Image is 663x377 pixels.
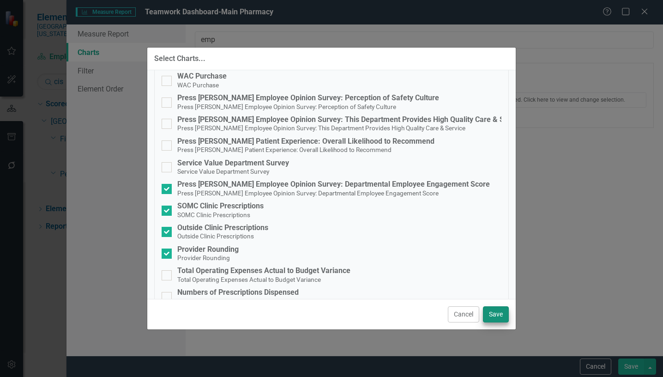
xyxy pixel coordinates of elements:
[177,298,281,305] small: Numbers of Prescriptions Dispensed
[177,267,350,275] div: Total Operating Expenses Actual to Budget Variance
[177,146,392,153] small: Press [PERSON_NAME] Patient Experience: Overall Likelihood to Recommend
[177,103,396,110] small: Press [PERSON_NAME] Employee Opinion Survey: Perception of Safety Culture
[177,224,268,232] div: Outside Clinic Prescriptions
[177,180,490,188] div: Press [PERSON_NAME] Employee Opinion Survey: Departmental Employee Engagement Score
[177,211,250,219] small: SOMC Clinic Prescriptions
[177,232,254,240] small: Outside Clinic Prescriptions
[177,81,219,89] small: WAC Purchase
[177,124,465,132] small: Press [PERSON_NAME] Employee Opinion Survey: This Department Provides High Quality Care & Service
[177,116,524,124] div: Press [PERSON_NAME] Employee Opinion Survey: This Department Provides High Quality Care & Service
[177,288,299,297] div: Numbers of Prescriptions Dispensed
[177,254,230,261] small: Provider Rounding
[177,245,239,254] div: Provider Rounding
[177,94,439,102] div: Press [PERSON_NAME] Employee Opinion Survey: Perception of Safety Culture
[177,137,434,146] div: Press [PERSON_NAME] Patient Experience: Overall Likelihood to Recommend
[177,159,289,167] div: Service Value Department Survey
[177,168,269,175] small: Service Value Department Survey
[448,306,479,322] button: Cancel
[177,202,264,210] div: SOMC Clinic Prescriptions
[177,72,227,80] div: WAC Purchase
[483,306,509,322] button: Save
[177,189,439,197] small: Press [PERSON_NAME] Employee Opinion Survey: Departmental Employee Engagement Score
[177,276,321,283] small: Total Operating Expenses Actual to Budget Variance
[154,55,205,63] div: Select Charts...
